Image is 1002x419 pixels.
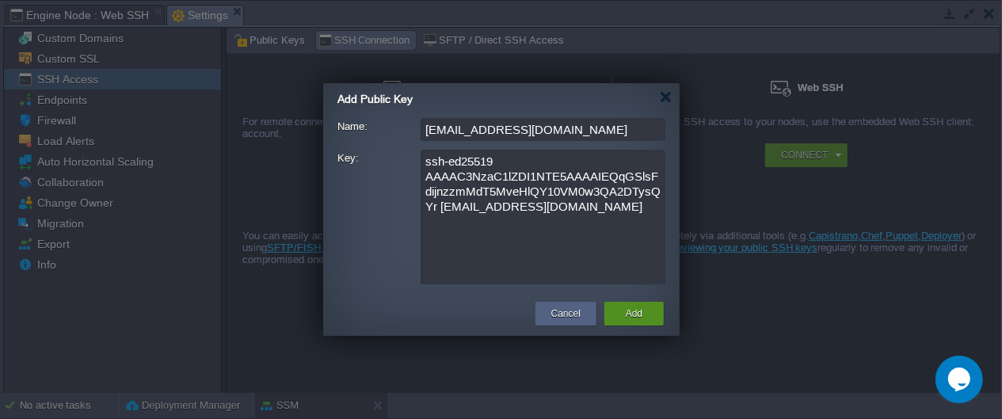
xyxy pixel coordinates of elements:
[337,118,419,135] label: Name:
[337,150,419,166] label: Key:
[935,356,986,403] iframe: chat widget
[551,306,581,322] button: Cancel
[626,306,642,322] button: Add
[337,93,413,105] span: Add Public Key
